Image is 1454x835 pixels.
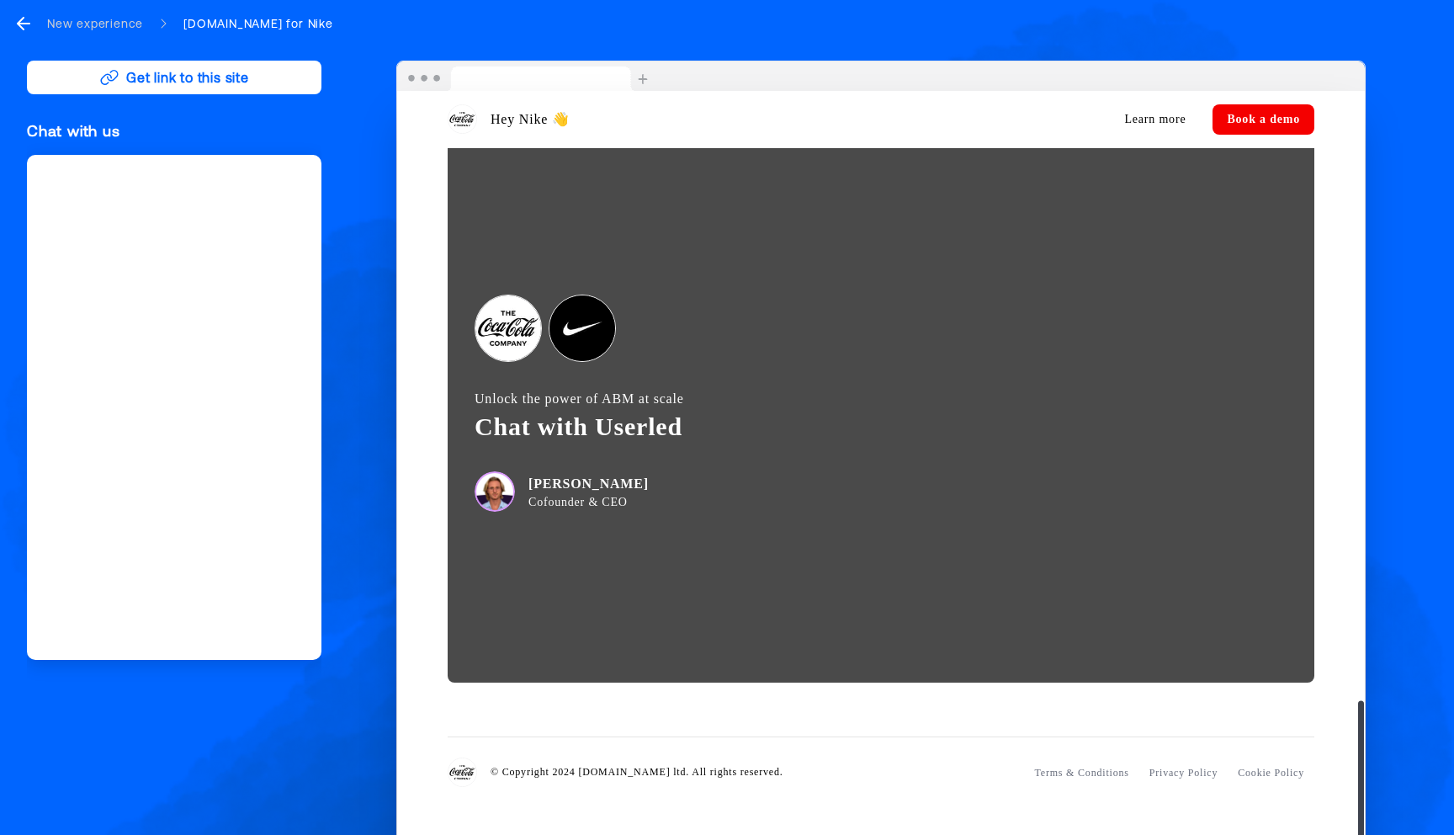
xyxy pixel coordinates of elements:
[27,61,321,94] button: Get link to this site
[183,15,333,32] div: [DOMAIN_NAME] for Nike
[27,121,321,141] div: Chat with us
[13,13,34,34] svg: go back
[27,155,321,660] iframe: Calendly Scheduling Page
[47,15,143,32] div: New experience
[397,61,655,92] img: Browser topbar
